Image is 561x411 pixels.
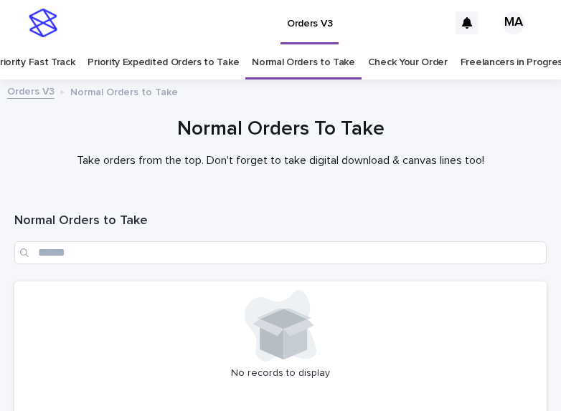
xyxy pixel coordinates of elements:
[23,367,538,379] p: No records to display
[14,213,547,230] h1: Normal Orders to Take
[7,82,55,99] a: Orders V3
[88,46,239,79] a: Priority Expedited Orders to Take
[14,241,547,264] input: Search
[368,46,448,79] a: Check Your Order
[70,83,178,99] p: Normal Orders to Take
[502,11,525,34] div: MA
[14,154,547,168] p: Take orders from the top. Don't forget to take digital download & canvas lines too!
[29,9,57,37] img: stacker-logo-s-only.png
[14,116,547,142] h1: Normal Orders To Take
[252,46,355,79] a: Normal Orders to Take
